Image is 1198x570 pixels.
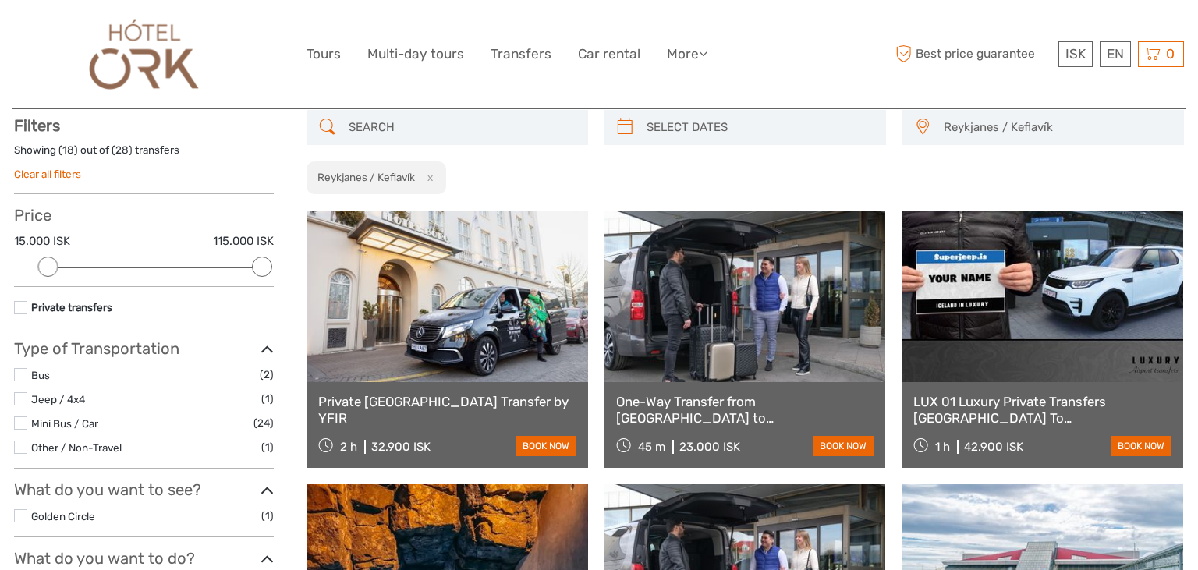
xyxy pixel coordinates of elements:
[935,440,950,454] span: 1 h
[31,301,112,313] a: Private transfers
[213,233,274,250] label: 115.000 ISK
[260,366,274,384] span: (2)
[31,441,122,454] a: Other / Non-Travel
[115,143,129,158] label: 28
[367,43,464,65] a: Multi-day tours
[616,394,874,426] a: One-Way Transfer from [GEOGRAPHIC_DATA] to [GEOGRAPHIC_DATA]
[14,339,274,358] h3: Type of Transportation
[14,168,81,180] a: Clear all filters
[640,114,878,141] input: SELECT DATES
[22,27,176,40] p: We're away right now. Please check back later!
[261,390,274,408] span: (1)
[253,414,274,432] span: (24)
[261,438,274,456] span: (1)
[340,440,357,454] span: 2 h
[14,480,274,499] h3: What do you want to see?
[813,436,874,456] a: book now
[913,394,1171,426] a: LUX 01 Luxury Private Transfers [GEOGRAPHIC_DATA] To [GEOGRAPHIC_DATA]
[371,440,431,454] div: 32.900 ISK
[14,549,274,568] h3: What do you want to do?
[31,417,98,430] a: Mini Bus / Car
[964,440,1023,454] div: 42.900 ISK
[14,233,70,250] label: 15.000 ISK
[417,169,438,186] button: x
[1100,41,1131,67] div: EN
[261,507,274,525] span: (1)
[14,206,274,225] h3: Price
[1164,46,1177,62] span: 0
[31,393,85,405] a: Jeep / 4x4
[1111,436,1171,456] a: book now
[317,171,415,183] h2: Reykjanes / Keflavík
[14,116,60,135] strong: Filters
[937,115,1176,140] button: Reykjanes / Keflavík
[342,114,580,141] input: SEARCH
[31,510,95,522] a: Golden Circle
[14,143,274,167] div: Showing ( ) out of ( ) transfers
[307,43,341,65] a: Tours
[491,43,551,65] a: Transfers
[667,43,707,65] a: More
[62,143,74,158] label: 18
[318,394,576,426] a: Private [GEOGRAPHIC_DATA] Transfer by YFIR
[516,436,576,456] a: book now
[578,43,640,65] a: Car rental
[1065,46,1086,62] span: ISK
[31,369,50,381] a: Bus
[179,24,198,43] button: Open LiveChat chat widget
[638,440,665,454] span: 45 m
[891,41,1054,67] span: Best price guarantee
[679,440,740,454] div: 23.000 ISK
[81,12,207,97] img: Our services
